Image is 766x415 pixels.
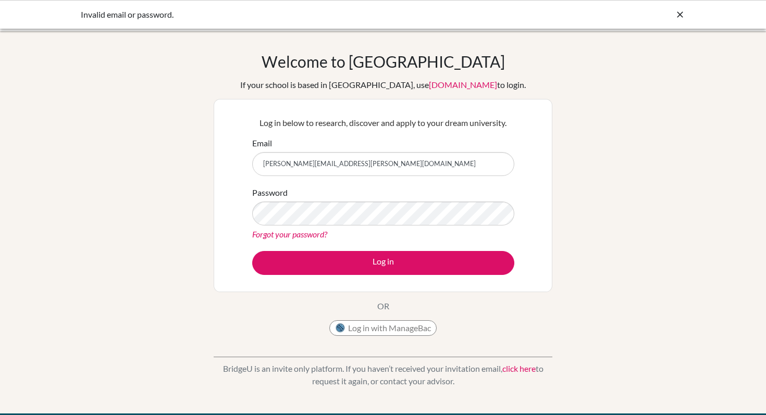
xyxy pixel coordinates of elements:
a: Forgot your password? [252,229,327,239]
button: Log in [252,251,514,275]
div: Invalid email or password. [81,8,529,21]
p: OR [377,300,389,312]
p: BridgeU is an invite only platform. If you haven’t received your invitation email, to request it ... [214,362,552,387]
div: If your school is based in [GEOGRAPHIC_DATA], use to login. [240,79,526,91]
label: Password [252,186,288,199]
h1: Welcome to [GEOGRAPHIC_DATA] [262,52,505,71]
p: Log in below to research, discover and apply to your dream university. [252,117,514,129]
button: Log in with ManageBac [329,320,437,336]
a: click here [502,363,536,373]
label: Email [252,137,272,149]
a: [DOMAIN_NAME] [429,80,497,90]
